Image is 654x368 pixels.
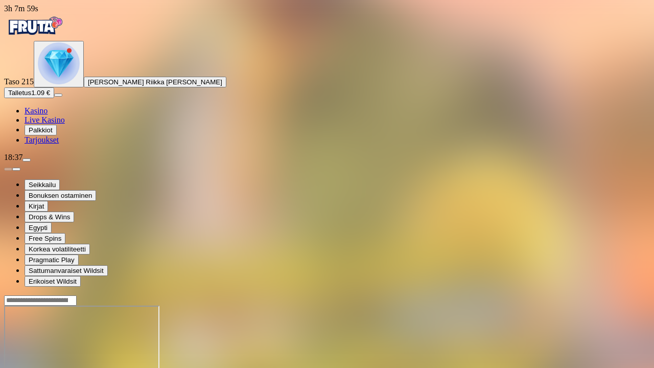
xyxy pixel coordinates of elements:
button: level unlocked [34,41,84,87]
span: user session time [4,4,38,13]
nav: Primary [4,13,650,145]
button: menu [22,158,31,162]
button: Free Spins [25,233,65,244]
span: Seikkailu [29,181,56,189]
span: Taso 215 [4,77,34,86]
button: Seikkailu [25,179,60,190]
button: Talletusplus icon1.09 € [4,87,54,98]
button: [PERSON_NAME] Riikka [PERSON_NAME] [84,77,226,87]
span: 18:37 [4,153,22,162]
button: Sattumanvaraiset Wildsit [25,265,108,276]
span: Live Kasino [25,116,65,124]
button: Pragmatic Play [25,255,79,265]
img: level unlocked [38,42,80,84]
span: Talletus [8,89,31,97]
a: poker-chip iconLive Kasino [25,116,65,124]
span: Egypti [29,224,48,232]
span: [PERSON_NAME] Riikka [PERSON_NAME] [88,78,222,86]
a: gift-inverted iconTarjoukset [25,135,59,144]
button: prev slide [4,168,12,171]
span: Free Spins [29,235,61,242]
span: Korkea volatiliteetti [29,245,86,253]
button: Bonuksen ostaminen [25,190,96,201]
span: 1.09 € [31,89,50,97]
button: Egypti [25,222,52,233]
button: Erikoiset Wildsit [25,276,81,287]
span: Tarjoukset [25,135,59,144]
span: Sattumanvaraiset Wildsit [29,267,104,274]
a: Fruta [4,32,65,40]
button: menu [54,94,62,97]
span: Bonuksen ostaminen [29,192,92,199]
button: next slide [12,168,20,171]
input: Search [4,295,77,306]
span: Pragmatic Play [29,256,75,264]
button: Drops & Wins [25,212,74,222]
a: diamond iconKasino [25,106,48,115]
span: Palkkiot [29,126,53,134]
button: reward iconPalkkiot [25,125,57,135]
span: Erikoiset Wildsit [29,278,77,285]
span: Kasino [25,106,48,115]
button: Korkea volatiliteetti [25,244,90,255]
span: Kirjat [29,202,44,210]
button: Kirjat [25,201,48,212]
img: Fruta [4,13,65,39]
span: Drops & Wins [29,213,70,221]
